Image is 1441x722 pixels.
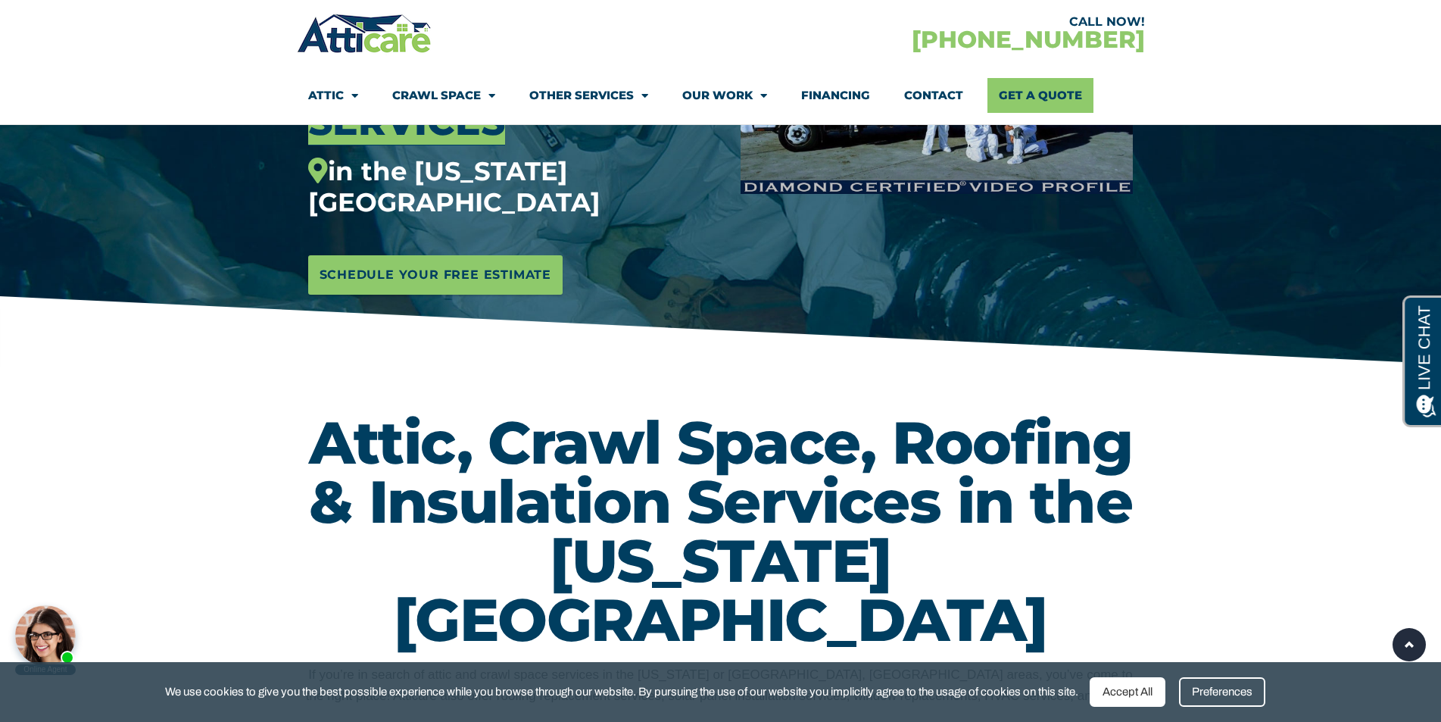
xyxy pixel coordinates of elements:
[721,16,1145,28] div: CALL NOW!
[1090,677,1165,707] div: Accept All
[308,78,358,113] a: Attic
[682,78,767,113] a: Our Work
[37,12,122,31] span: Opens a chat window
[801,78,870,113] a: Financing
[392,78,495,113] a: Crawl Space
[308,53,596,145] span: & Insulation Services
[308,156,719,218] div: in the [US_STATE][GEOGRAPHIC_DATA]
[529,78,648,113] a: Other Services
[987,78,1093,113] a: Get A Quote
[308,255,563,295] a: Schedule Your Free Estimate
[165,683,1078,702] span: We use cookies to give you the best possible experience while you browse through our website. By ...
[8,601,83,677] iframe: Chat Invitation
[320,263,552,287] span: Schedule Your Free Estimate
[904,78,963,113] a: Contact
[308,78,1134,113] nav: Menu
[1179,677,1265,707] div: Preferences
[304,413,1137,649] h1: Attic, Crawl Space, Roofing & Insulation Services in the [US_STATE][GEOGRAPHIC_DATA]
